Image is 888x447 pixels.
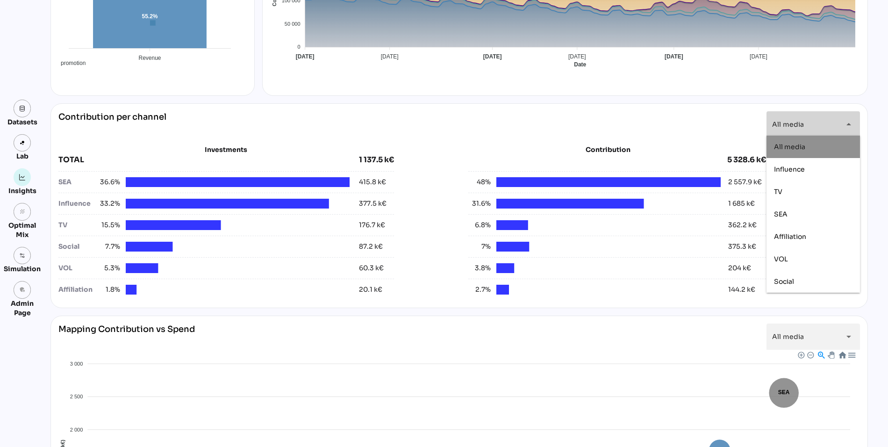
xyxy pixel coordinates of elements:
[728,177,762,187] div: 2 557.9 k€
[774,143,805,151] span: All media
[58,177,98,187] div: SEA
[728,199,755,209] div: 1 685 k€
[98,242,120,252] span: 7.7%
[774,232,806,241] span: Affiliation
[19,174,26,180] img: graph.svg
[728,263,751,273] div: 204 k€
[19,252,26,259] img: settings.svg
[728,242,756,252] div: 375.3 k€
[774,210,788,218] span: SEA
[70,394,83,399] tspan: 2 500
[4,221,41,239] div: Optimal Mix
[4,299,41,317] div: Admin Page
[58,285,98,295] div: Affiliation
[665,53,683,60] tspan: [DATE]
[774,255,788,263] span: VOL
[298,44,301,50] tspan: 0
[12,151,33,161] div: Lab
[774,165,805,173] span: Influence
[468,263,491,273] span: 3.8%
[728,285,755,295] div: 144.2 k€
[296,53,315,60] tspan: [DATE]
[774,277,794,286] span: Social
[138,55,161,61] tspan: Revenue
[19,209,26,215] i: grain
[19,287,26,293] i: admin_panel_settings
[847,351,855,359] div: Menu
[727,154,766,166] div: 5 328.6 k€
[359,154,394,166] div: 1 137.5 k€
[58,324,195,350] div: Mapping Contribution vs Spend
[285,21,301,27] tspan: 50 000
[54,60,86,66] span: promotion
[359,242,383,252] div: 87.2 k€
[70,361,83,367] tspan: 3 000
[359,199,387,209] div: 377.5 k€
[772,332,804,341] span: All media
[492,145,724,154] div: Contribution
[58,111,166,137] div: Contribution per channel
[807,351,813,358] div: Zoom Out
[19,140,26,146] img: lab.svg
[468,199,491,209] span: 31.6%
[58,199,98,209] div: Influence
[838,351,846,359] div: Reset Zoom
[728,220,757,230] div: 362.2 k€
[7,117,37,127] div: Datasets
[8,186,36,195] div: Insights
[98,263,120,273] span: 5.3%
[468,177,491,187] span: 48%
[58,145,394,154] div: Investments
[58,154,359,166] div: TOTAL
[483,53,502,60] tspan: [DATE]
[4,264,41,274] div: Simulation
[468,285,491,295] span: 2.7%
[828,352,833,357] div: Panning
[843,331,854,342] i: arrow_drop_down
[843,119,854,130] i: arrow_drop_down
[98,285,120,295] span: 1.8%
[98,177,120,187] span: 36.6%
[70,427,83,433] tspan: 2 000
[98,220,120,230] span: 15.5%
[817,351,825,359] div: Selection Zoom
[359,263,384,273] div: 60.3 k€
[58,242,98,252] div: Social
[19,105,26,112] img: data.svg
[750,53,767,60] tspan: [DATE]
[574,61,587,68] text: Date
[359,220,385,230] div: 176.7 k€
[797,351,804,358] div: Zoom In
[772,120,804,129] span: All media
[359,177,386,187] div: 415.8 k€
[98,199,120,209] span: 33.2%
[381,53,399,60] tspan: [DATE]
[774,187,782,196] span: TV
[58,220,98,230] div: TV
[468,242,491,252] span: 7%
[468,220,491,230] span: 6.8%
[359,285,382,295] div: 20.1 k€
[58,263,98,273] div: VOL
[568,53,586,60] tspan: [DATE]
